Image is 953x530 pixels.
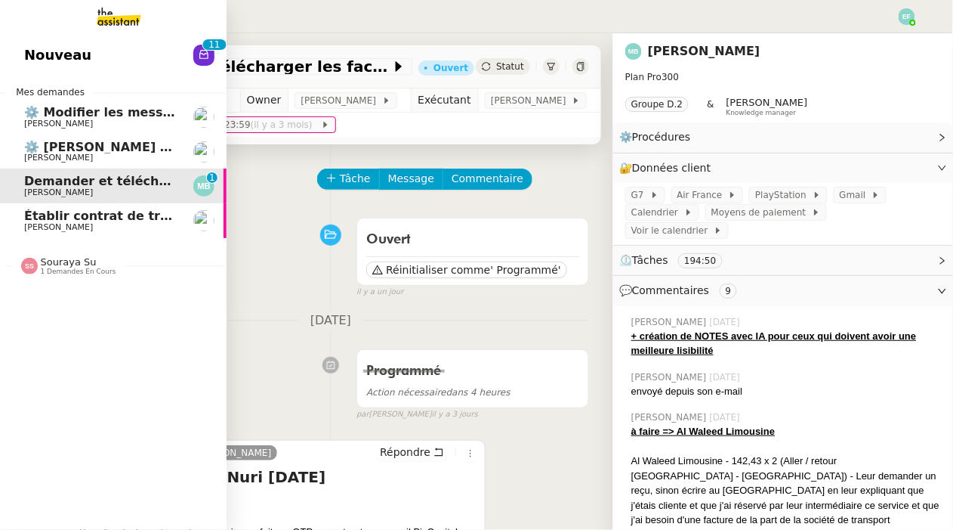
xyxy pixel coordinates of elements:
[631,426,776,437] u: à faire => Al Waleed Limousine
[209,172,215,186] p: 1
[433,64,468,73] div: Ouvert
[631,330,917,357] u: + création de NOTES avec IA pour ceux qui doivent avoir une meilleure lisibilité
[317,169,380,190] button: Tâche
[412,88,479,113] td: Exécutant
[251,119,316,130] span: (il y a 3 mois)
[24,174,361,188] span: Demander et télécharger les factures pour Qonto
[632,284,709,296] span: Commentaires
[619,129,698,146] span: ⚙️
[632,162,711,174] span: Données client
[726,97,808,108] span: [PERSON_NAME]
[710,315,744,329] span: [DATE]
[491,262,561,277] span: ' Programmé'
[711,205,812,220] span: Moyens de paiement
[613,246,953,275] div: ⏲️Tâches 194:50
[631,223,714,238] span: Voir le calendrier
[613,122,953,152] div: ⚙️Procédures
[366,262,567,278] button: Réinitialiser comme' Programmé'
[356,408,478,421] small: [PERSON_NAME]
[631,205,684,220] span: Calendrier
[356,286,403,299] span: il y a un jour
[193,175,214,197] img: svg
[41,268,116,276] span: 1 demandes en cours
[432,408,478,421] span: il y a 3 jours
[208,39,214,53] p: 1
[662,72,679,82] span: 300
[625,72,662,82] span: Plan Pro
[193,107,214,128] img: users%2FLb8tVVcnxkNxES4cleXP4rKNCSJ2%2Favatar%2F2ff4be35-2167-49b6-8427-565bfd2dd78c
[356,408,369,421] span: par
[24,105,298,119] span: ⚙️ Modifier les messages de répondeurs
[375,444,449,460] button: Répondre
[632,254,668,266] span: Tâches
[380,445,430,460] span: Répondre
[899,8,915,25] img: svg
[625,97,689,112] nz-tag: Groupe D.2
[366,233,411,246] span: Ouvert
[755,188,812,203] span: PlayStation
[648,44,760,58] a: [PERSON_NAME]
[619,254,735,266] span: ⏲️
[388,170,434,188] span: Message
[677,188,729,203] span: Air France
[631,370,710,384] span: [PERSON_NAME]
[24,140,276,154] span: ⚙️ [PERSON_NAME] commande client
[726,97,808,116] app-user-label: Knowledge manager
[207,172,217,183] nz-badge-sup: 1
[707,97,714,116] span: &
[726,109,797,117] span: Knowledge manager
[619,284,743,296] span: 💬
[21,258,38,274] img: svg
[366,387,446,398] span: Action nécessaire
[631,188,650,203] span: G7
[193,210,214,231] img: users%2FTtzP7AGpm5awhzgAzUtU1ot6q7W2%2Favatar%2Fb1ec9cbd-befd-4b0f-b4c2-375d59dbe3fa
[613,276,953,305] div: 💬Commentaires 9
[298,311,363,331] span: [DATE]
[386,262,490,277] span: Réinitialiser comme
[202,39,226,50] nz-badge-sup: 11
[24,44,91,67] span: Nouveau
[41,256,97,268] span: Souraya Su
[240,88,288,113] td: Owner
[720,284,738,299] nz-tag: 9
[496,61,524,72] span: Statut
[632,131,691,143] span: Procédures
[301,93,381,108] span: [PERSON_NAME]
[619,160,717,177] span: 🔐
[214,39,221,53] p: 1
[145,117,321,132] span: lun. 30 juin 2025 23:59
[24,153,93,163] span: [PERSON_NAME]
[710,370,744,384] span: [DATE]
[379,169,443,190] button: Message
[366,387,510,398] span: dans 4 heures
[443,169,532,190] button: Commentaire
[678,253,722,268] nz-tag: 194:50
[79,59,391,74] span: Demander et télécharger les factures pour Qonto
[631,411,710,424] span: [PERSON_NAME]
[625,43,642,60] img: svg
[79,466,479,488] h4: Re: Comptabilité Nuri [DATE]
[613,153,953,183] div: 🔐Données client
[631,454,941,528] div: Al Waleed Limousine - 142,43 x 2 (Aller / retour [GEOGRAPHIC_DATA] - [GEOGRAPHIC_DATA]) - Leur de...
[631,384,941,399] div: envoyé depuis son e-mail
[710,411,744,424] span: [DATE]
[340,170,371,188] span: Tâche
[452,170,523,188] span: Commentaire
[366,364,441,378] span: Programmé
[631,315,710,329] span: [PERSON_NAME]
[193,141,214,163] img: users%2FRcIDm4Xn1TPHYwgLThSv8RQYtaM2%2Favatar%2F95761f7a-40c3-4bb5-878d-fe785e6f95b2
[840,188,872,203] span: Gmail
[24,222,93,232] span: [PERSON_NAME]
[24,209,345,223] span: Établir contrat de travail pour [PERSON_NAME]
[196,448,272,458] span: [PERSON_NAME]
[24,119,93,129] span: [PERSON_NAME]
[491,93,572,108] span: [PERSON_NAME]
[7,85,94,100] span: Mes demandes
[24,188,93,197] span: [PERSON_NAME]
